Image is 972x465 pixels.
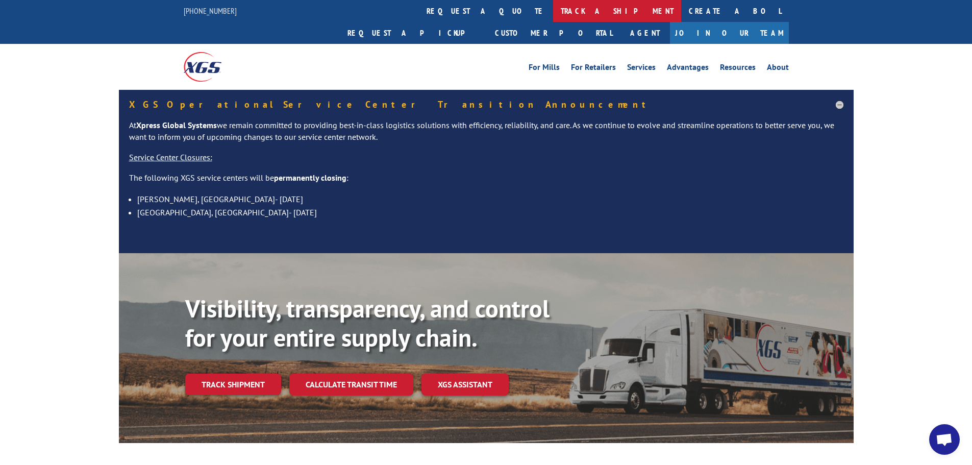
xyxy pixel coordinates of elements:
a: Track shipment [185,374,281,395]
a: For Retailers [571,63,616,75]
a: Calculate transit time [289,374,413,396]
strong: Xpress Global Systems [136,120,217,130]
a: Request a pickup [340,22,487,44]
li: [PERSON_NAME], [GEOGRAPHIC_DATA]- [DATE] [137,192,843,206]
a: Join Our Team [670,22,789,44]
p: At we remain committed to providing best-in-class logistics solutions with efficiency, reliabilit... [129,119,843,152]
strong: permanently closing [274,173,346,183]
a: For Mills [529,63,560,75]
p: The following XGS service centers will be : [129,172,843,192]
b: Visibility, transparency, and control for your entire supply chain. [185,292,550,354]
a: [PHONE_NUMBER] [184,6,237,16]
a: Advantages [667,63,709,75]
h5: XGS Operational Service Center Transition Announcement [129,100,843,109]
a: XGS ASSISTANT [421,374,509,396]
a: Resources [720,63,756,75]
a: Agent [620,22,670,44]
a: Open chat [929,424,960,455]
li: [GEOGRAPHIC_DATA], [GEOGRAPHIC_DATA]- [DATE] [137,206,843,219]
u: Service Center Closures: [129,152,212,162]
a: About [767,63,789,75]
a: Services [627,63,656,75]
a: Customer Portal [487,22,620,44]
